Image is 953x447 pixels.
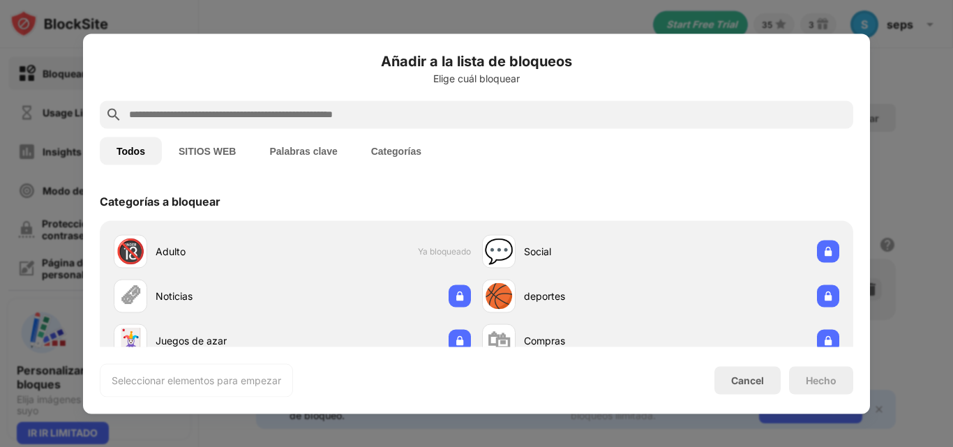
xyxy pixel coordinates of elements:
[105,106,122,123] img: search.svg
[253,137,354,165] button: Palabras clave
[162,137,253,165] button: SITIOS WEB
[806,374,836,386] div: Hecho
[418,246,471,257] span: Ya bloqueado
[354,137,438,165] button: Categorías
[116,326,145,355] div: 🃏
[119,282,142,310] div: 🗞
[156,333,292,348] div: Juegos de azar
[731,374,764,386] div: Cancel
[100,137,162,165] button: Todos
[524,289,661,303] div: deportes
[156,244,292,259] div: Adulto
[100,73,853,84] div: Elige cuál bloquear
[100,50,853,71] h6: Añadir a la lista de bloqueos
[484,237,513,266] div: 💬
[524,244,661,259] div: Social
[100,194,220,208] div: Categorías a bloquear
[156,289,292,303] div: Noticias
[487,326,511,355] div: 🛍
[524,333,661,348] div: Compras
[484,282,513,310] div: 🏀
[116,237,145,266] div: 🔞
[112,373,281,387] div: Seleccionar elementos para empezar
